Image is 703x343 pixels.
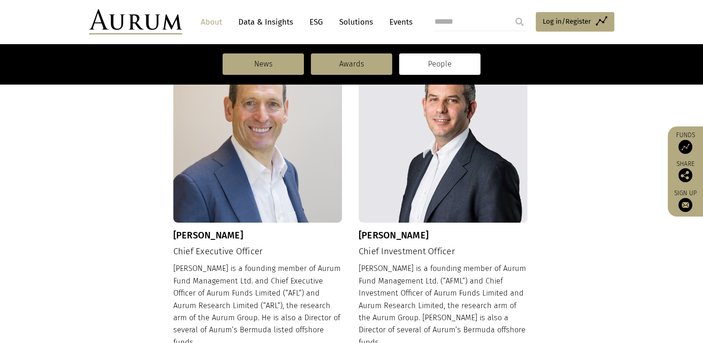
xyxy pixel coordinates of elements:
[234,13,298,31] a: Data & Insights
[543,16,591,27] span: Log in/Register
[173,246,342,257] h4: Chief Executive Officer
[672,189,698,212] a: Sign up
[223,53,304,75] a: News
[510,13,529,31] input: Submit
[173,230,342,241] h3: [PERSON_NAME]
[311,53,392,75] a: Awards
[305,13,328,31] a: ESG
[399,53,480,75] a: People
[196,13,227,31] a: About
[672,131,698,154] a: Funds
[335,13,378,31] a: Solutions
[359,230,528,241] h3: [PERSON_NAME]
[678,168,692,182] img: Share this post
[672,161,698,182] div: Share
[536,12,614,32] a: Log in/Register
[89,9,182,34] img: Aurum
[385,13,413,31] a: Events
[678,140,692,154] img: Access Funds
[359,246,528,257] h4: Chief Investment Officer
[678,198,692,212] img: Sign up to our newsletter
